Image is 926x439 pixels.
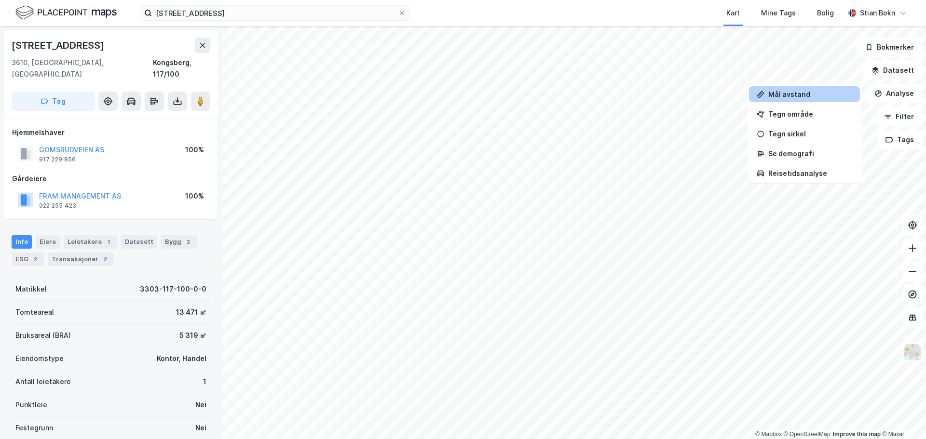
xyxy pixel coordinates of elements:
div: 100% [185,190,204,202]
div: 922 255 423 [39,202,76,210]
button: Filter [876,107,922,126]
div: Kontrollprogram for chat [878,393,926,439]
div: 2 [100,254,110,264]
div: 1 [104,237,113,247]
div: 100% [185,144,204,156]
input: Søk på adresse, matrikkel, gårdeiere, leietakere eller personer [152,6,398,20]
div: Bolig [817,7,834,19]
div: Eiere [36,235,60,249]
div: Kart [726,7,740,19]
div: 3610, [GEOGRAPHIC_DATA], [GEOGRAPHIC_DATA] [12,57,153,80]
div: Kongsberg, 117/100 [153,57,210,80]
div: Nei [195,422,206,434]
div: Punktleie [15,399,47,411]
div: Tegn sirkel [768,130,852,138]
div: Gårdeiere [12,173,210,185]
a: OpenStreetMap [784,431,831,438]
button: Tag [12,92,95,111]
div: Stian Bokn [860,7,895,19]
div: Kontor, Handel [157,353,206,364]
div: Reisetidsanalyse [768,169,852,177]
button: Tags [877,130,922,149]
div: 2 [30,254,40,264]
button: Analyse [866,84,922,103]
img: logo.f888ab2527a4732fd821a326f86c7f29.svg [15,4,117,21]
div: Antall leietakere [15,376,71,387]
div: Datasett [121,235,157,249]
div: Mine Tags [761,7,796,19]
div: Eiendomstype [15,353,64,364]
div: Matrikkel [15,283,47,295]
iframe: Chat Widget [878,393,926,439]
div: 3 [183,237,193,247]
button: Bokmerker [857,38,922,57]
a: Improve this map [833,431,881,438]
div: 1 [203,376,206,387]
div: Leietakere [64,235,117,249]
div: 3303-117-100-0-0 [140,283,206,295]
div: [STREET_ADDRESS] [12,38,106,53]
div: Bygg [161,235,197,249]
div: Info [12,235,32,249]
div: Tomteareal [15,306,54,318]
div: Mål avstand [768,90,852,98]
div: 5 319 ㎡ [179,330,206,341]
div: Nei [195,399,206,411]
div: Se demografi [768,149,852,158]
button: Datasett [863,61,922,80]
a: Mapbox [755,431,782,438]
div: 13 471 ㎡ [176,306,206,318]
div: Tegn område [768,110,852,118]
div: 917 229 856 [39,156,76,163]
div: ESG [12,253,44,266]
div: Bruksareal (BRA) [15,330,71,341]
img: Z [903,343,922,361]
div: Transaksjoner [48,253,114,266]
div: Hjemmelshaver [12,127,210,138]
div: Festegrunn [15,422,53,434]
